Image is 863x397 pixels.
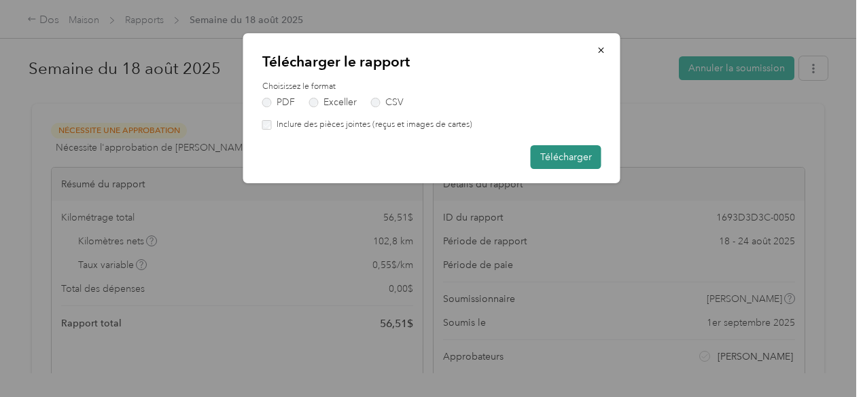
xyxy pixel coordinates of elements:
font: CSV [385,96,404,108]
font: Exceller [323,96,357,108]
button: Télécharger [531,145,601,169]
font: Télécharger [540,151,592,163]
font: Inclure des pièces jointes (reçus et images de cartes) [277,119,472,130]
font: Choisissez le format [262,81,336,92]
font: PDF [277,96,295,108]
iframe: Cadre de bouton de discussion Everlance-gr [787,321,863,397]
font: Télécharger le rapport [262,53,410,70]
